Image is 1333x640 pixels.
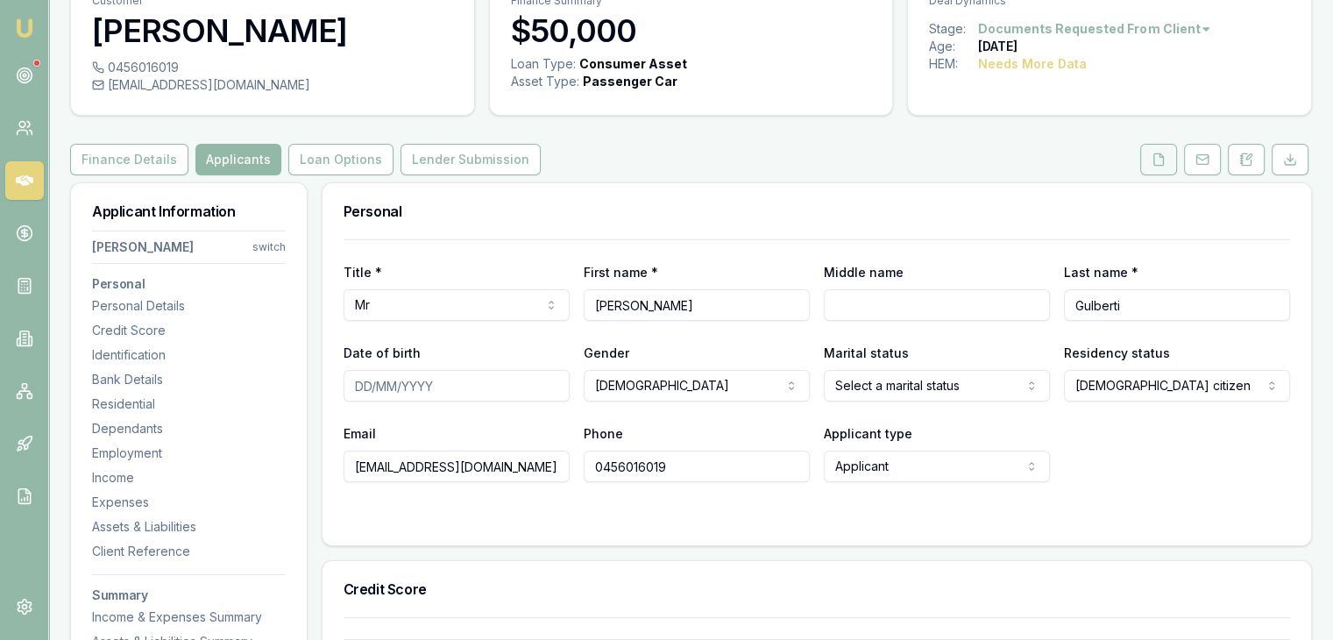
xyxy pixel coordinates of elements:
[584,265,658,280] label: First name *
[929,38,978,55] div: Age:
[92,444,286,462] div: Employment
[70,144,188,175] button: Finance Details
[824,345,909,360] label: Marital status
[92,297,286,315] div: Personal Details
[511,73,579,90] div: Asset Type :
[978,55,1087,73] div: Needs More Data
[344,265,382,280] label: Title *
[929,20,978,38] div: Stage:
[195,144,281,175] button: Applicants
[92,395,286,413] div: Residential
[92,543,286,560] div: Client Reference
[344,370,570,402] input: DD/MM/YYYY
[1064,265,1138,280] label: Last name *
[511,13,872,48] h3: $50,000
[92,278,286,290] h3: Personal
[584,426,623,441] label: Phone
[285,144,397,175] a: Loan Options
[70,144,192,175] a: Finance Details
[1064,345,1170,360] label: Residency status
[583,73,677,90] div: Passenger Car
[92,608,286,626] div: Income & Expenses Summary
[978,20,1212,38] button: Documents Requested From Client
[288,144,394,175] button: Loan Options
[824,426,912,441] label: Applicant type
[584,451,810,482] input: 0431 234 567
[92,238,194,256] div: [PERSON_NAME]
[92,13,453,48] h3: [PERSON_NAME]
[92,518,286,536] div: Assets & Liabilities
[929,55,978,73] div: HEM:
[92,469,286,487] div: Income
[92,371,286,388] div: Bank Details
[92,204,286,218] h3: Applicant Information
[92,346,286,364] div: Identification
[344,204,1290,218] h3: Personal
[344,345,421,360] label: Date of birth
[344,426,376,441] label: Email
[397,144,544,175] a: Lender Submission
[579,55,687,73] div: Consumer Asset
[92,494,286,511] div: Expenses
[92,589,286,601] h3: Summary
[92,59,453,76] div: 0456016019
[584,345,629,360] label: Gender
[92,322,286,339] div: Credit Score
[252,240,286,254] div: switch
[92,76,453,94] div: [EMAIL_ADDRESS][DOMAIN_NAME]
[344,582,1290,596] h3: Credit Score
[14,18,35,39] img: emu-icon-u.png
[978,38,1017,55] div: [DATE]
[92,420,286,437] div: Dependants
[511,55,576,73] div: Loan Type:
[192,144,285,175] a: Applicants
[824,265,904,280] label: Middle name
[401,144,541,175] button: Lender Submission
